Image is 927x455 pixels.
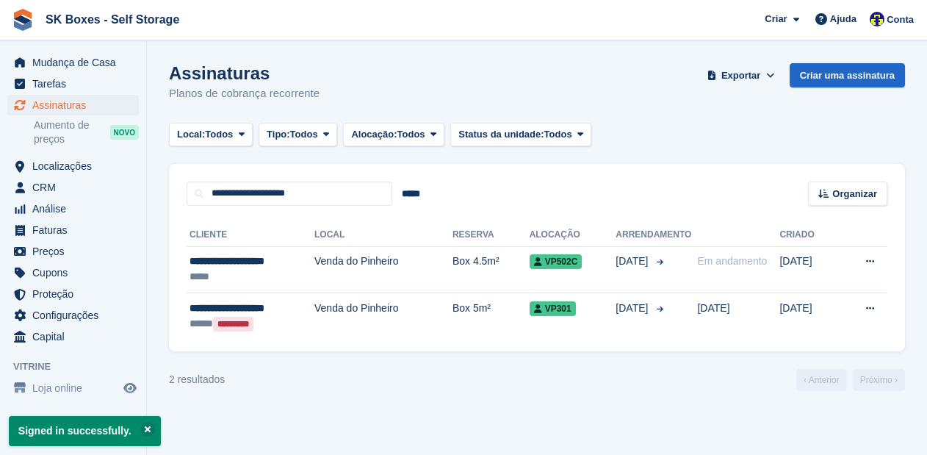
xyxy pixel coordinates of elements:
span: Todos [290,127,318,142]
span: Configurações [32,305,120,326]
span: Criar [765,12,787,26]
span: Faturas [32,220,120,240]
span: Proteção [32,284,120,304]
td: Venda do Pinheiro [314,293,452,340]
a: Próximo [853,369,905,391]
span: Organizar [832,187,877,201]
a: Criar uma assinatura [790,63,905,87]
span: VP502C [530,254,582,269]
span: Assinaturas [32,95,120,115]
a: menu [7,305,139,326]
a: menu [7,262,139,283]
button: Exportar [704,63,778,87]
span: Mudança de Casa [32,52,120,73]
a: Loja de pré-visualização [121,379,139,397]
button: Alocação: Todos [343,123,444,147]
nav: Page [793,369,908,391]
td: Box 4.5m² [452,246,530,293]
span: Aumento de preços [34,118,110,146]
td: [DATE] [779,293,837,340]
a: Anterior [796,369,847,391]
a: SK Boxes - Self Storage [40,7,185,32]
th: Arrendamento [616,223,691,247]
p: Planos de cobrança recorrente [169,85,320,102]
p: Signed in successfully. [9,416,161,446]
a: menu [7,156,139,176]
th: Reserva [452,223,530,247]
th: Criado [779,223,837,247]
span: VP301 [530,301,576,316]
button: Tipo: Todos [259,123,337,147]
span: Todos [397,127,425,142]
span: [DATE] [616,301,651,316]
span: Loja online [32,378,120,398]
span: Em andamento [697,255,767,267]
a: menu [7,284,139,304]
a: menu [7,198,139,219]
span: Alocação: [351,127,397,142]
a: menu [7,95,139,115]
a: menu [7,220,139,240]
img: Rita Ferreira [870,12,884,26]
a: menu [7,326,139,347]
span: Todos [205,127,233,142]
span: Capital [32,326,120,347]
span: CRM [32,177,120,198]
span: Vitrine [13,359,146,374]
a: menu [7,241,139,262]
span: Análise [32,198,120,219]
span: Localizações [32,156,120,176]
td: [DATE] [779,246,837,293]
button: Status da unidade: Todos [450,123,591,147]
span: Conta [887,12,914,27]
a: menu [7,74,139,94]
th: Local [314,223,452,247]
span: Preços [32,241,120,262]
span: Ajuda [830,12,856,26]
a: menu [7,378,139,398]
button: Local: Todos [169,123,253,147]
span: Exportar [721,68,760,83]
a: menu [7,52,139,73]
span: Cupons [32,262,120,283]
th: Alocação [530,223,616,247]
span: [DATE] [616,254,651,269]
a: Aumento de preços NOVO [34,118,139,147]
td: Venda do Pinheiro [314,246,452,293]
td: Box 5m² [452,293,530,340]
span: Status da unidade: [458,127,544,142]
img: stora-icon-8386f47178a22dfd0bd8f6a31ec36ba5ce8667c1dd55bd0f319d3a0aa187defe.svg [12,9,34,31]
th: Cliente [187,223,314,247]
a: menu [7,177,139,198]
span: Local: [177,127,205,142]
div: 2 resultados [169,372,225,387]
h1: Assinaturas [169,63,320,83]
span: Todos [544,127,572,142]
span: Tarefas [32,74,120,94]
span: [DATE] [697,302,729,314]
span: Tipo: [267,127,290,142]
div: NOVO [110,125,139,140]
